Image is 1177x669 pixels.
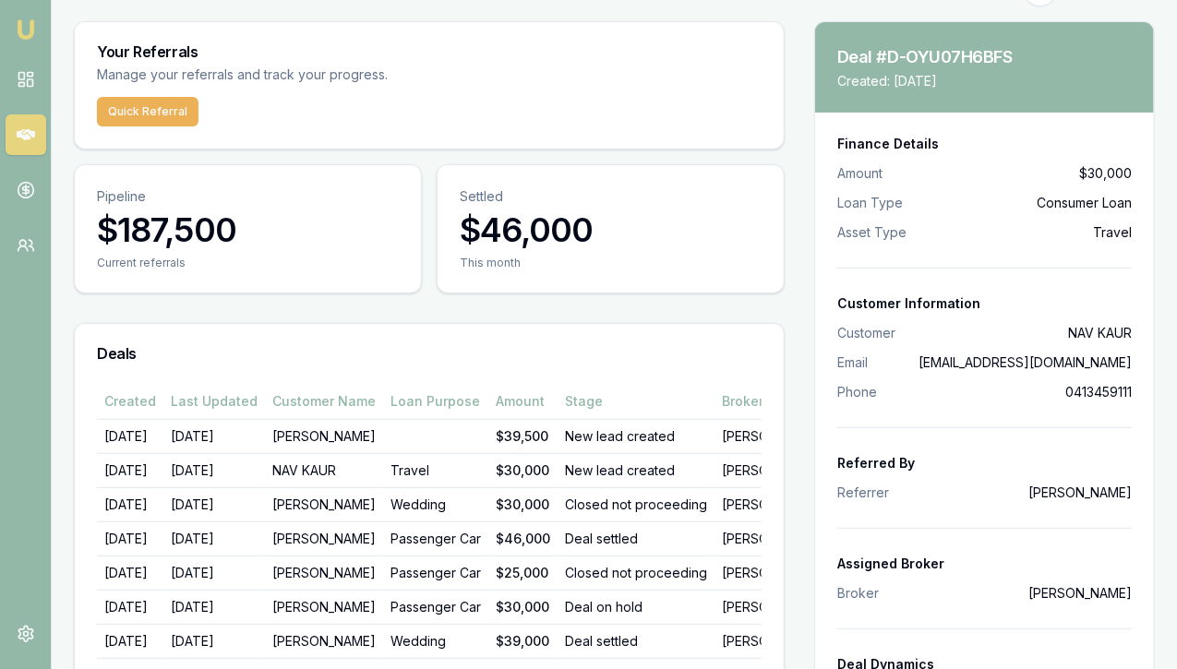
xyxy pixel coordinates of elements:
td: Wedding [383,488,488,522]
td: Travel [383,454,488,488]
td: [DATE] [163,454,265,488]
td: Wedding [383,625,488,659]
td: [DATE] [163,625,265,659]
td: [PERSON_NAME] [265,522,383,556]
h3: $46,000 [460,211,762,248]
dd: NAV KAUR [1068,324,1132,342]
td: Closed not proceeding [558,556,715,591]
div: Stage [565,392,707,411]
dd: [PERSON_NAME] [1028,584,1132,603]
span: $30,000 [1079,164,1132,183]
div: Last Updated [171,392,258,411]
span: Consumer Loan [1037,194,1132,212]
h3: Deal #D-OYU07H6BFS [837,44,1042,70]
div: $30,000 [496,461,550,480]
td: [DATE] [97,556,163,591]
td: [DATE] [163,591,265,625]
dt: Broker [837,584,879,603]
img: emu-icon-u.png [15,18,37,41]
td: Passenger Car [383,522,488,556]
td: [PERSON_NAME] [715,420,833,454]
span: Amount [837,164,883,183]
td: New lead created [558,420,715,454]
td: [PERSON_NAME] [715,556,833,591]
td: [DATE] [97,454,163,488]
td: [DATE] [163,488,265,522]
a: [EMAIL_ADDRESS][DOMAIN_NAME] [919,354,1132,370]
td: Closed not proceeding [558,488,715,522]
td: [PERSON_NAME] [265,591,383,625]
td: [DATE] [163,420,265,454]
dt: Customer [837,324,895,342]
td: [DATE] [97,625,163,659]
td: [PERSON_NAME] [715,488,833,522]
span: Loan Type [837,194,903,212]
div: $39,000 [496,632,550,651]
button: Quick Referral [97,97,198,126]
div: Assigned Broker [837,555,1132,573]
td: [PERSON_NAME] [715,522,833,556]
td: [DATE] [97,488,163,522]
td: [PERSON_NAME] [265,556,383,591]
td: [DATE] [97,591,163,625]
div: $30,000 [496,496,550,514]
dt: Phone [837,383,877,401]
td: [DATE] [163,556,265,591]
td: [PERSON_NAME] [265,488,383,522]
h3: Your Referrals [97,44,762,59]
td: [PERSON_NAME] [715,591,833,625]
td: [PERSON_NAME] [715,454,833,488]
div: Finance Details [837,135,1132,153]
div: Current referrals [97,256,399,270]
td: Deal settled [558,522,715,556]
h3: Deals [97,346,762,361]
dt: Referrer [837,484,889,502]
div: This month [460,256,762,270]
td: Deal on hold [558,591,715,625]
div: $46,000 [496,530,550,548]
p: Created: [DATE] [837,72,1042,90]
p: Settled [460,187,762,206]
div: $30,000 [496,598,550,616]
td: New lead created [558,454,715,488]
span: Asset Type [837,223,907,242]
div: $39,500 [496,427,550,446]
dt: Email [837,353,868,372]
dd: [PERSON_NAME] [1028,484,1132,502]
div: Broker Name [722,392,825,411]
td: [DATE] [97,420,163,454]
span: Travel [1093,223,1132,242]
td: Deal settled [558,625,715,659]
td: [DATE] [97,522,163,556]
div: Customer Name [272,392,376,411]
div: Customer Information [837,294,1132,313]
td: Passenger Car [383,556,488,591]
p: Pipeline [97,187,399,206]
td: [DATE] [163,522,265,556]
div: Loan Purpose [390,392,481,411]
div: Created [104,392,156,411]
td: [PERSON_NAME] [715,625,833,659]
div: Referred By [837,454,1132,472]
a: 0413459111 [1065,384,1132,400]
div: Amount [496,392,550,411]
div: $25,000 [496,564,550,582]
td: Passenger Car [383,591,488,625]
td: [PERSON_NAME] [265,420,383,454]
td: NAV KAUR [265,454,383,488]
p: Manage your referrals and track your progress. [97,65,570,86]
td: [PERSON_NAME] [265,625,383,659]
h3: $187,500 [97,211,399,248]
